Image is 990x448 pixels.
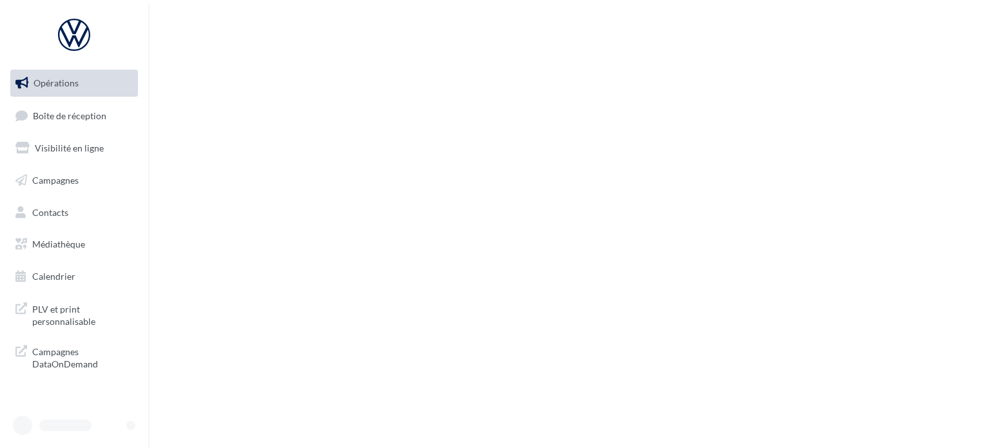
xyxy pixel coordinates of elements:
[35,142,104,153] span: Visibilité en ligne
[8,135,141,162] a: Visibilité en ligne
[32,175,79,186] span: Campagnes
[34,77,79,88] span: Opérations
[8,263,141,290] a: Calendrier
[8,295,141,333] a: PLV et print personnalisable
[8,231,141,258] a: Médiathèque
[8,338,141,376] a: Campagnes DataOnDemand
[8,70,141,97] a: Opérations
[33,110,106,121] span: Boîte de réception
[32,300,133,328] span: PLV et print personnalisable
[8,199,141,226] a: Contacts
[8,167,141,194] a: Campagnes
[8,102,141,130] a: Boîte de réception
[32,206,68,217] span: Contacts
[32,239,85,249] span: Médiathèque
[32,271,75,282] span: Calendrier
[32,343,133,371] span: Campagnes DataOnDemand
